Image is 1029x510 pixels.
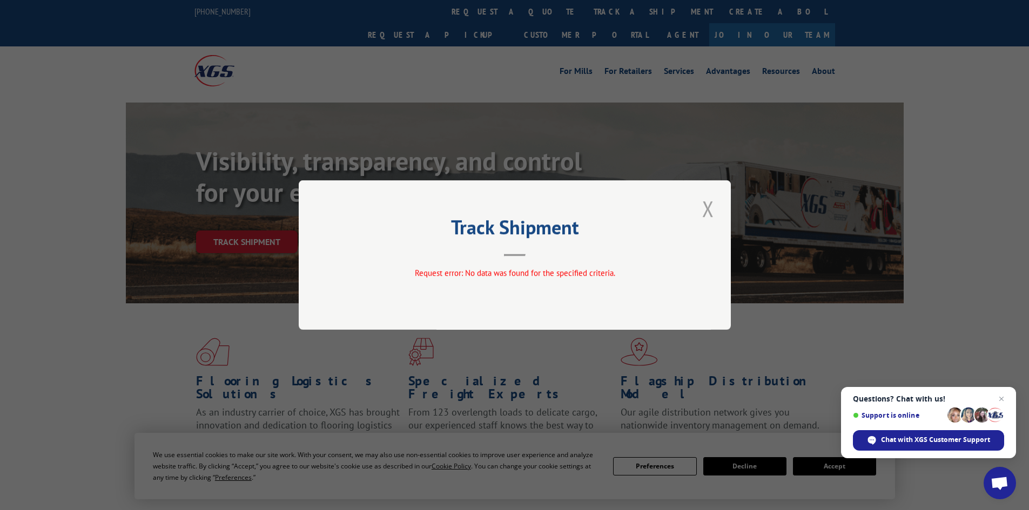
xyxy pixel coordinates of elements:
[853,411,944,419] span: Support is online
[853,430,1004,451] span: Chat with XGS Customer Support
[699,194,717,223] button: Close modal
[853,395,1004,403] span: Questions? Chat with us!
[414,268,615,278] span: Request error: No data was found for the specified criteria.
[353,220,677,240] h2: Track Shipment
[881,435,990,445] span: Chat with XGS Customer Support
[984,467,1016,499] a: Open chat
